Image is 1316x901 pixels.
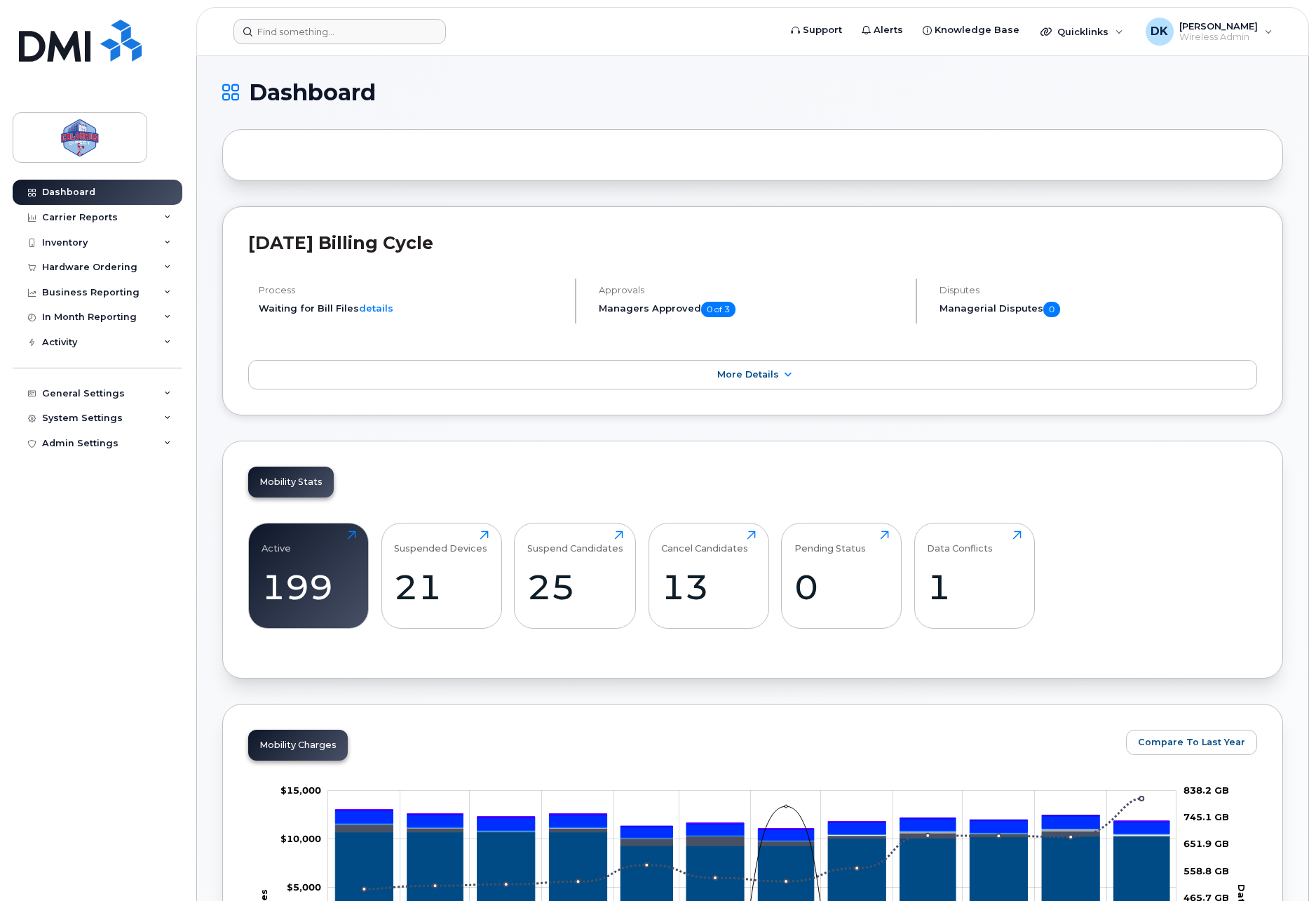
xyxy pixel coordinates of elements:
[249,82,376,103] span: Dashboard
[1183,785,1229,796] tspan: 838.2 GB
[280,833,321,844] g: $0
[1043,302,1060,317] span: 0
[335,811,1169,840] g: HST
[1138,735,1245,749] span: Compare To Last Year
[394,530,489,620] a: Suspended Devices21
[527,566,623,608] div: 25
[280,785,321,796] tspan: $15,000
[280,833,321,844] tspan: $10,000
[661,530,756,620] a: Cancel Candidates13
[599,302,903,317] h5: Managers Approved
[527,530,623,620] a: Suspend Candidates25
[939,302,1257,317] h5: Managerial Disputes
[1183,811,1229,822] tspan: 745.1 GB
[599,285,903,295] h4: Approvals
[287,881,321,893] tspan: $5,000
[262,530,291,554] div: Active
[248,232,1257,253] h2: [DATE] Billing Cycle
[661,530,748,554] div: Cancel Candidates
[259,285,563,295] h4: Process
[1183,865,1229,876] tspan: 558.8 GB
[527,530,623,554] div: Suspend Candidates
[794,566,889,608] div: 0
[259,302,563,315] li: Waiting for Bill Files
[287,881,321,893] g: $0
[794,530,889,620] a: Pending Status0
[794,530,866,554] div: Pending Status
[717,369,779,380] span: More Details
[394,566,489,608] div: 21
[280,785,321,796] g: $0
[927,566,1022,608] div: 1
[1126,730,1257,755] button: Compare To Last Year
[262,530,356,620] a: Active199
[927,530,1022,620] a: Data Conflicts1
[262,566,356,608] div: 199
[661,566,756,608] div: 13
[939,285,1257,295] h4: Disputes
[394,530,487,554] div: Suspended Devices
[1183,838,1229,849] tspan: 651.9 GB
[927,530,993,554] div: Data Conflicts
[701,302,735,317] span: 0 of 3
[359,302,393,314] a: details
